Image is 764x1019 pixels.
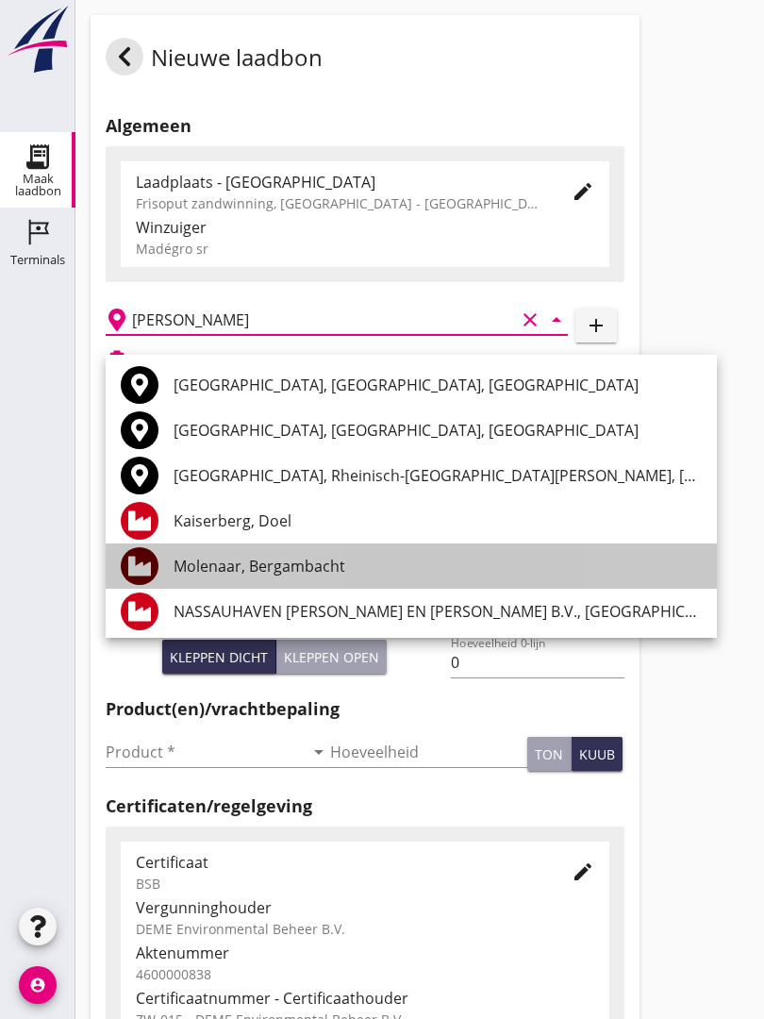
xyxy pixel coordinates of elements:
div: Kleppen dicht [170,647,268,667]
input: Hoeveelheid 0-lijn [451,647,623,677]
div: Molenaar, Bergambacht [174,555,702,577]
div: Frisoput zandwinning, [GEOGRAPHIC_DATA] - [GEOGRAPHIC_DATA]. [136,193,541,213]
div: [GEOGRAPHIC_DATA], Rheinisch-[GEOGRAPHIC_DATA][PERSON_NAME], [GEOGRAPHIC_DATA], [GEOGRAPHIC_DATA] [174,464,702,487]
div: Aktenummer [136,942,594,964]
input: Hoeveelheid [330,737,528,767]
img: logo-small.a267ee39.svg [4,5,72,75]
input: Product * [106,737,304,767]
div: kuub [579,744,615,764]
div: Certificaat [136,851,541,874]
div: DEME Environmental Beheer B.V. [136,919,594,939]
div: [GEOGRAPHIC_DATA], [GEOGRAPHIC_DATA], [GEOGRAPHIC_DATA] [174,419,702,442]
i: add [585,314,607,337]
div: Kleppen open [284,647,379,667]
div: Certificaatnummer - Certificaathouder [136,987,594,1010]
div: Vergunninghouder [136,896,594,919]
i: edit [572,180,594,203]
div: BSB [136,874,541,894]
input: Losplaats [132,305,515,335]
div: NASSAUHAVEN [PERSON_NAME] EN [PERSON_NAME] B.V., [GEOGRAPHIC_DATA] [174,600,702,623]
h2: Product(en)/vrachtbepaling [106,696,624,722]
div: Nieuwe laadbon [106,38,323,83]
div: 4600000838 [136,964,594,984]
i: account_circle [19,966,57,1004]
h2: Algemeen [106,113,624,139]
i: clear [519,309,541,331]
div: Terminals [10,254,65,266]
button: ton [527,737,572,771]
button: kuub [572,737,623,771]
i: arrow_drop_down [307,741,330,763]
div: Kaiserberg, Doel [174,509,702,532]
button: Kleppen open [276,640,387,674]
h2: Beladen vaartuig [136,351,232,368]
button: Kleppen dicht [162,640,276,674]
h2: Certificaten/regelgeving [106,793,624,819]
div: Laadplaats - [GEOGRAPHIC_DATA] [136,171,541,193]
i: arrow_drop_down [545,309,568,331]
div: [GEOGRAPHIC_DATA], [GEOGRAPHIC_DATA], [GEOGRAPHIC_DATA] [174,374,702,396]
div: Winzuiger [136,216,594,239]
div: ton [535,744,563,764]
div: Madégro sr [136,239,594,259]
i: edit [572,860,594,883]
